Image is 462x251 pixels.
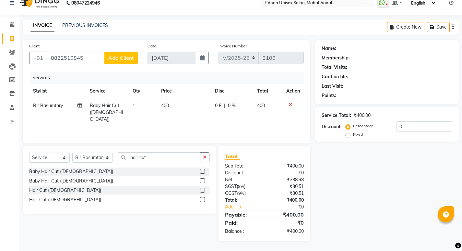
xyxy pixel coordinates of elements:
a: PREVIOUS INVOICES [62,22,108,28]
span: 9% [238,184,244,189]
label: Invoice Number [219,43,247,49]
div: ₹400.00 [354,112,371,119]
input: Search or Scan [118,152,200,162]
div: Name: [322,45,336,52]
span: 0 % [228,102,236,109]
input: Search by Name/Mobile/Email/Code [47,52,105,64]
div: Balance : [220,228,264,235]
th: Qty [129,84,157,98]
label: Fixed [353,132,363,137]
a: INVOICE [30,20,54,31]
span: SGST [225,183,237,189]
span: 0 F [215,102,221,109]
div: Points: [322,92,336,99]
div: Discount: [322,123,342,130]
a: Add Tip [220,204,272,210]
th: Price [157,84,211,98]
div: ₹30.51 [264,183,308,190]
div: ₹400.00 [264,163,308,169]
div: Paid: [220,219,264,227]
div: ₹338.98 [264,176,308,183]
span: Total [225,153,240,160]
div: Hair Cut ([DEMOGRAPHIC_DATA]) [29,187,101,194]
span: 1 [133,103,135,108]
span: 400 [161,103,169,108]
div: ₹0 [272,204,309,210]
div: Sub Total: [220,163,264,169]
div: ₹400.00 [264,228,308,235]
span: 400 [257,103,265,108]
span: Bir Basumtary [33,103,63,108]
th: Stylist [29,84,86,98]
div: Hair Cut ([DEMOGRAPHIC_DATA]) [29,196,101,203]
span: Baby Hair Cut ([DEMOGRAPHIC_DATA]) [90,103,123,122]
button: Save [427,22,450,32]
span: | [224,102,225,109]
div: ₹0 [264,169,308,176]
div: Service Total: [322,112,351,119]
div: Baby Hair Cut ([DEMOGRAPHIC_DATA]) [29,178,113,184]
div: Discount: [220,169,264,176]
div: ₹30.51 [264,190,308,197]
div: ₹400.00 [264,197,308,204]
th: Total [253,84,282,98]
label: Date [148,43,156,49]
div: ₹400.00 [264,211,308,219]
div: Card on file: [322,73,348,80]
div: Net: [220,176,264,183]
div: Services [30,72,309,84]
div: Last Visit: [322,83,343,90]
div: ₹0 [264,219,308,227]
th: Action [282,84,304,98]
div: Total: [220,197,264,204]
div: Baby Hair Cut ([DEMOGRAPHIC_DATA]) [29,168,113,175]
div: ( ) [220,190,264,197]
div: Membership: [322,55,350,61]
button: Add Client [104,52,138,64]
button: +91 [29,52,47,64]
div: Total Visits: [322,64,347,71]
span: 9% [238,191,244,196]
div: ( ) [220,183,264,190]
div: Payable: [220,211,264,219]
label: Client [29,43,40,49]
button: Create New [387,22,424,32]
th: Service [86,84,129,98]
label: Percentage [353,123,374,129]
span: CGST [225,190,237,196]
span: Add Client [108,55,134,61]
th: Disc [211,84,253,98]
